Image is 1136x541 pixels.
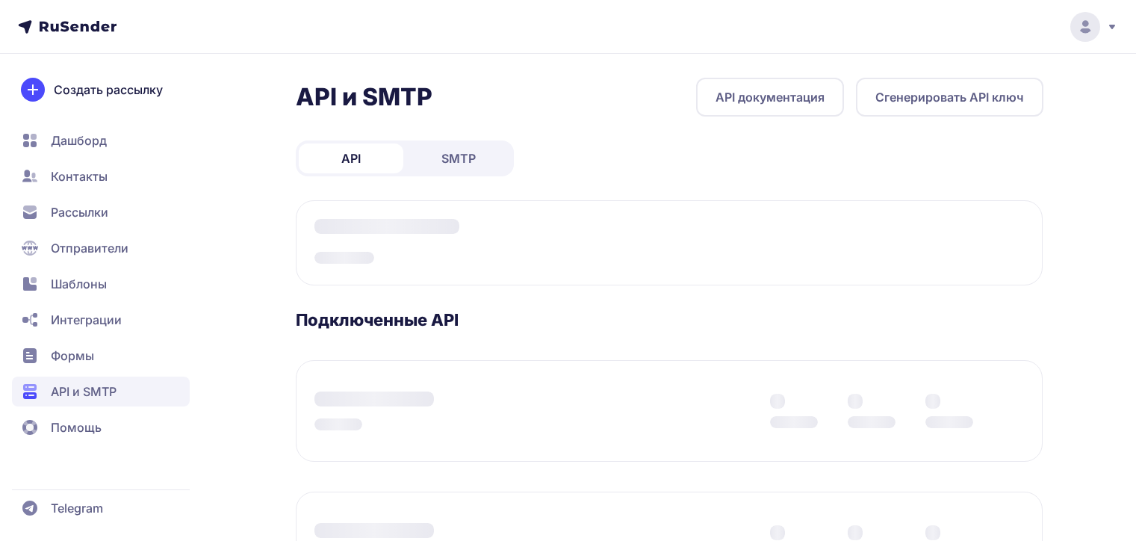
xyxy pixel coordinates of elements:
span: Интеграции [51,311,122,329]
span: Шаблоны [51,275,107,293]
span: Telegram [51,499,103,517]
span: Рассылки [51,203,108,221]
a: API документация [696,78,844,117]
span: Дашборд [51,132,107,149]
a: SMTP [406,143,511,173]
span: Формы [51,347,94,365]
h2: API и SMTP [296,82,432,112]
a: API [299,143,403,173]
span: API [341,149,361,167]
span: Отправители [51,239,128,257]
span: API и SMTP [51,383,117,401]
a: Telegram [12,493,190,523]
span: SMTP [441,149,476,167]
h3: Подключенные API [296,309,1043,330]
span: Создать рассылку [54,81,163,99]
span: Контакты [51,167,108,185]
span: Помощь [51,418,102,436]
button: Сгенерировать API ключ [856,78,1043,117]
